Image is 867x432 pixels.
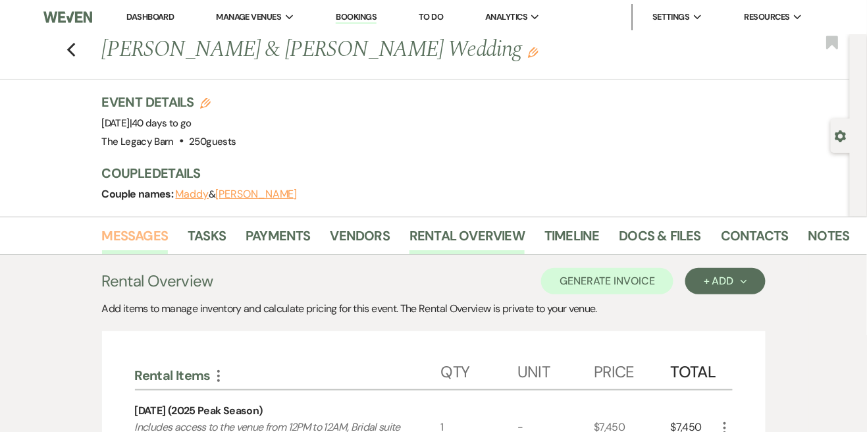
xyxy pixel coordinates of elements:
[419,11,443,22] a: To Do
[102,164,837,182] h3: Couple Details
[685,268,765,294] button: + Add
[189,135,236,148] span: 250 guests
[130,117,192,130] span: |
[336,11,377,24] a: Bookings
[652,11,690,24] span: Settings
[594,350,670,389] div: Price
[704,276,747,286] div: + Add
[102,301,766,317] div: Add items to manage inventory and calculate pricing for this event. The Rental Overview is privat...
[132,117,192,130] span: 40 days to go
[102,187,176,201] span: Couple names:
[409,225,525,254] a: Rental Overview
[216,189,298,200] button: [PERSON_NAME]
[188,225,226,254] a: Tasks
[102,117,192,130] span: [DATE]
[544,225,600,254] a: Timeline
[528,46,539,58] button: Edit
[441,350,517,389] div: Qty
[135,403,263,419] div: [DATE] (2025 Peak Season)
[246,225,311,254] a: Payments
[102,34,692,66] h1: [PERSON_NAME] & [PERSON_NAME] Wedding
[517,350,594,389] div: Unit
[126,11,174,22] a: Dashboard
[43,3,93,31] img: Weven Logo
[541,268,673,294] button: Generate Invoice
[745,11,790,24] span: Resources
[671,350,717,389] div: Total
[330,225,390,254] a: Vendors
[102,135,174,148] span: The Legacy Barn
[619,225,701,254] a: Docs & Files
[721,225,789,254] a: Contacts
[216,11,281,24] span: Manage Venues
[102,269,213,293] h3: Rental Overview
[102,225,169,254] a: Messages
[485,11,527,24] span: Analytics
[176,188,298,201] span: &
[176,189,209,200] button: Maddy
[835,129,847,142] button: Open lead details
[135,367,441,384] div: Rental Items
[102,93,236,111] h3: Event Details
[808,225,850,254] a: Notes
